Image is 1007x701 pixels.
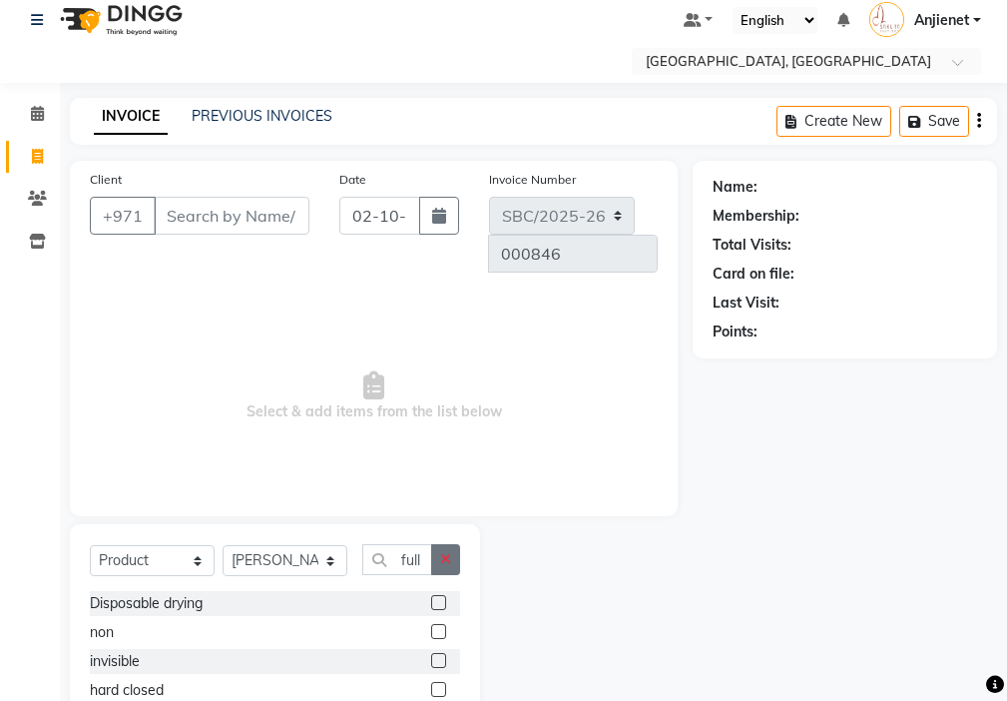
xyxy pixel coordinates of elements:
[713,293,779,314] div: Last Visit:
[339,171,366,189] label: Date
[90,680,164,701] div: hard closed
[90,171,122,189] label: Client
[713,206,799,227] div: Membership:
[713,264,794,285] div: Card on file:
[776,106,891,137] button: Create New
[90,593,203,614] div: Disposable drying
[90,197,156,235] button: +971
[914,10,969,31] span: Anjienet
[713,235,791,256] div: Total Visits:
[154,197,309,235] input: Search by Name/Mobile/Email/Code
[713,177,757,198] div: Name:
[94,99,168,135] a: INVOICE
[899,106,969,137] button: Save
[192,107,332,125] a: PREVIOUS INVOICES
[90,651,140,672] div: invisible
[90,297,658,496] span: Select & add items from the list below
[869,2,904,37] img: Anjienet
[489,171,576,189] label: Invoice Number
[90,622,114,643] div: non
[362,544,432,575] input: Search or Scan
[713,322,757,343] div: Points:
